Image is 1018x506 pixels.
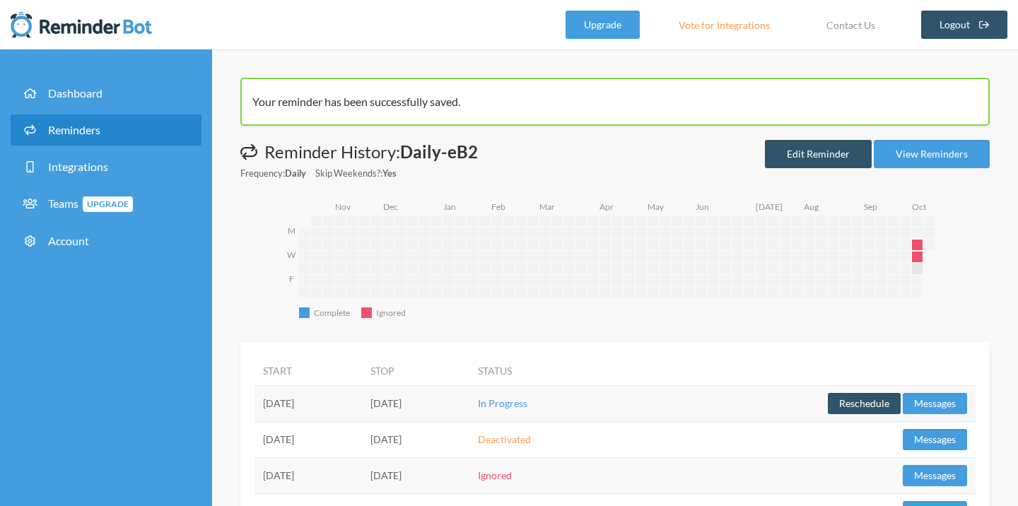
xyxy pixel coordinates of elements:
[566,11,640,39] a: Upgrade
[809,11,893,39] a: Contact Us
[903,393,967,414] button: Messages
[362,421,469,457] td: [DATE]
[648,201,665,212] text: May
[912,201,927,212] text: Oct
[491,201,505,212] text: Feb
[48,160,108,173] span: Integrations
[469,421,626,457] td: Deactivated
[921,11,1008,39] a: Logout
[285,167,306,179] strong: Daily
[376,307,406,318] text: Ignored
[48,86,103,100] span: Dashboard
[287,249,296,260] text: W
[864,201,877,212] text: Sep
[400,141,478,162] strong: Daily-eB2
[362,457,469,493] td: [DATE]
[11,188,201,220] a: TeamsUpgrade
[661,11,788,39] a: Vote for Integrations
[48,196,133,210] span: Teams
[11,78,201,109] a: Dashboard
[599,201,614,212] text: Apr
[83,196,133,212] span: Upgrade
[48,123,100,136] span: Reminders
[469,385,626,421] td: In Progress
[288,225,296,236] text: M
[255,385,362,421] td: [DATE]
[469,457,626,493] td: Ignored
[469,356,626,386] th: Status
[252,95,460,108] span: Your reminder has been successfully saved.
[11,151,201,182] a: Integrations
[756,201,783,212] text: [DATE]
[314,307,350,318] text: Complete
[804,201,819,212] text: Aug
[11,11,152,39] img: Reminder Bot
[255,356,362,386] th: Start
[828,393,901,414] button: Reschedule
[11,114,201,146] a: Reminders
[48,234,89,247] span: Account
[255,457,362,493] td: [DATE]
[903,465,967,486] button: Messages
[539,201,555,212] text: Mar
[362,385,469,421] td: [DATE]
[335,201,351,212] text: Nov
[240,140,478,164] h1: Reminder History:
[443,201,456,212] text: Jan
[382,167,397,179] strong: Yes
[874,140,990,168] a: View Reminders
[903,429,967,450] button: Messages
[240,167,306,180] small: Frequency:
[289,273,294,284] text: F
[255,421,362,457] td: [DATE]
[696,201,709,212] text: Jun
[765,140,872,168] a: Edit Reminder
[315,167,397,180] small: Skip Weekends?:
[383,201,398,212] text: Dec
[11,225,201,257] a: Account
[362,356,469,386] th: Stop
